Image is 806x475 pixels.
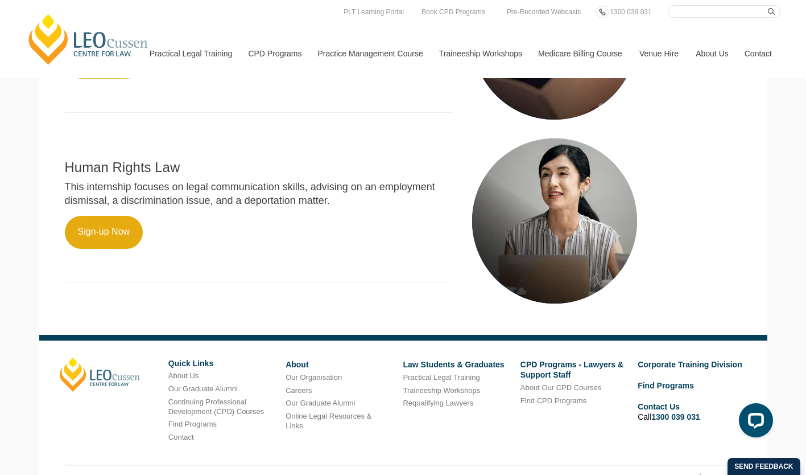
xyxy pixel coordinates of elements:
[403,386,480,395] a: Traineeship Workshops
[736,29,780,78] a: Contact
[286,360,308,369] a: About
[431,29,530,78] a: Traineeship Workshops
[687,29,736,78] a: About Us
[65,181,453,207] p: This internship focuses on legal communication skills, advising on an employment dismissal, a dis...
[638,381,694,390] a: Find Programs
[730,399,778,447] iframe: LiveChat chat widget
[309,29,431,78] a: Practice Management Course
[168,359,277,368] h6: Quick Links
[631,29,687,78] a: Venue Hire
[419,6,487,18] a: Book CPD Programs
[651,412,700,421] a: 1300 039 031
[638,360,742,369] a: Corporate Training Division
[504,6,584,18] a: Pre-Recorded Webcasts
[168,433,194,441] a: Contact
[65,160,453,175] h2: Human Rights Law
[26,13,151,66] a: [PERSON_NAME] Centre for Law
[239,29,309,78] a: CPD Programs
[65,216,143,249] a: Sign-up Now
[168,398,264,416] a: Continuing Professional Development (CPD) Courses
[403,360,504,369] a: Law Students & Graduates
[520,396,586,405] a: Find CPD Programs
[638,400,746,424] li: Call
[530,29,631,78] a: Medicare Billing Course
[286,412,371,430] a: Online Legal Resources & Links
[286,399,355,407] a: Our Graduate Alumni
[168,371,199,380] a: About Us
[60,358,140,392] a: [PERSON_NAME]
[403,373,480,382] a: Practical Legal Training
[607,6,654,18] a: 1300 039 031
[403,399,473,407] a: Requalifying Lawyers
[610,8,651,16] span: 1300 039 031
[286,373,342,382] a: Our Organisation
[141,29,240,78] a: Practical Legal Training
[168,420,217,428] a: Find Programs
[286,386,312,395] a: Careers
[520,383,601,392] a: About Our CPD Courses
[168,384,238,393] a: Our Graduate Alumni
[341,6,407,18] a: PLT Learning Portal
[520,360,623,379] a: CPD Programs - Lawyers & Support Staff
[638,402,680,411] a: Contact Us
